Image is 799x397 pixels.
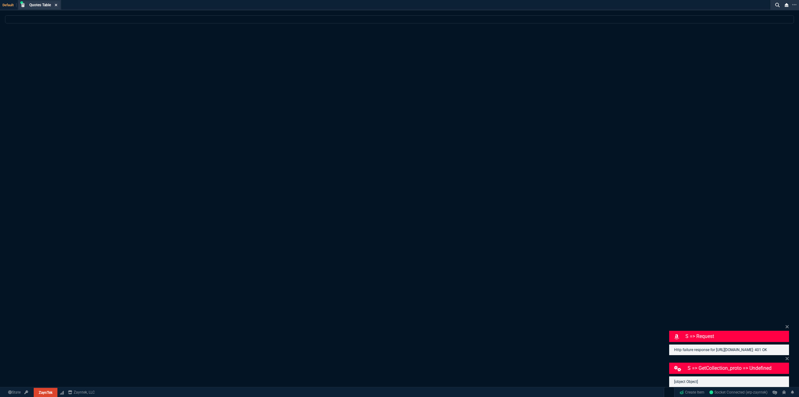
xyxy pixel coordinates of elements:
nx-icon: Close Workbench [782,1,791,9]
a: Global State [6,390,22,395]
span: Socket Connected (erp-zayntek) [709,390,767,395]
nx-icon: Search [773,1,782,9]
nx-icon: Close Tab [55,3,57,8]
p: [object Object] [674,379,784,385]
a: msbcCompanyName [66,390,97,395]
p: S => getCollection_proto => undefined [688,365,788,372]
a: AXRZl1mUCILub4BoAAEB [709,390,767,395]
span: Quotes Table [29,3,51,7]
nx-icon: Open New Tab [792,2,797,8]
p: Http failure response for [URL][DOMAIN_NAME]: 401 OK [674,347,784,353]
a: API TOKEN [22,390,30,395]
a: Create Item [677,388,707,397]
span: Default [2,3,17,7]
p: S => request [685,333,788,340]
